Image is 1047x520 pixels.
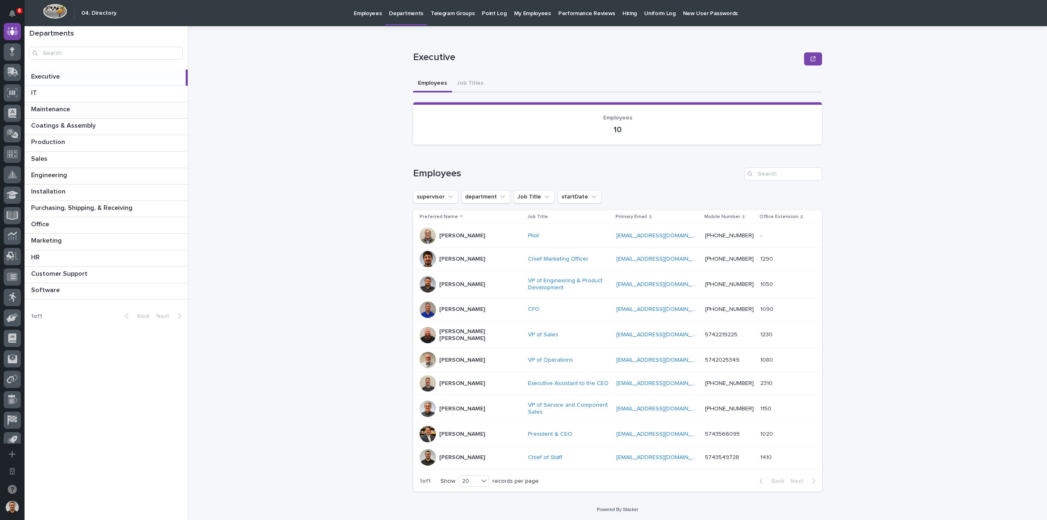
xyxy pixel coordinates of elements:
[760,429,775,438] p: 1020
[31,104,72,113] p: Maintenance
[459,477,479,486] div: 20
[705,357,739,363] a: 5742025349
[452,75,488,92] button: Job Titles
[413,271,822,298] tr: [PERSON_NAME]VP of Engineering & Product Development [EMAIL_ADDRESS][DOMAIN_NAME] [PHONE_NUMBER]1...
[413,321,822,349] tr: [PERSON_NAME] [PERSON_NAME]VP of Sales [EMAIL_ADDRESS][DOMAIN_NAME] 574221922512301230
[760,304,775,313] p: 1090
[119,313,153,320] button: Back
[5,128,48,143] a: 📖Help Docs
[156,313,174,319] span: Next
[8,8,25,25] img: Stacker
[705,406,754,412] a: [PHONE_NUMBER]
[423,125,812,135] p: 10
[16,132,45,140] span: Help Docs
[31,170,69,179] p: Engineering
[616,431,709,437] a: [EMAIL_ADDRESS][DOMAIN_NAME]
[51,133,58,139] div: 🔗
[766,478,784,484] span: Back
[492,478,539,485] p: records per page
[413,224,822,248] tr: [PERSON_NAME]Pilot [EMAIL_ADDRESS][DOMAIN_NAME] [PHONE_NUMBER]--
[528,454,562,461] a: Chief of Staff
[705,233,754,239] a: [PHONE_NUMBER]
[558,190,602,203] button: startDate
[753,477,787,485] button: Back
[413,190,458,203] button: supervisor
[616,212,647,221] p: Primary Email
[439,454,485,461] p: [PERSON_NAME]
[10,10,21,23] div: Notifications6
[616,256,709,262] a: [EMAIL_ADDRESS][DOMAIN_NAME]
[413,422,822,446] tr: [PERSON_NAME]President & CEO [EMAIL_ADDRESS][DOMAIN_NAME] 574356609510201020
[413,248,822,271] tr: [PERSON_NAME]Chief Marketing Officer [EMAIL_ADDRESS][DOMAIN_NAME] [PHONE_NUMBER]12901290
[413,75,452,92] button: Employees
[616,455,709,460] a: [EMAIL_ADDRESS][DOMAIN_NAME]
[25,306,49,326] p: 1 of 1
[439,306,485,313] p: [PERSON_NAME]
[705,380,754,386] a: [PHONE_NUMBER]
[440,478,455,485] p: Show
[18,8,21,14] p: 6
[616,233,709,239] a: [EMAIL_ADDRESS][DOMAIN_NAME]
[413,52,801,63] p: Executive
[25,201,188,217] a: Purchasing, Shipping, & ReceivingPurchasing, Shipping, & Receiving
[759,212,798,221] p: Office Extension
[439,380,485,387] p: [PERSON_NAME]
[439,431,485,438] p: [PERSON_NAME]
[705,332,737,338] a: 5742219225
[29,29,183,38] h1: Departments
[603,115,632,121] span: Employees
[705,455,739,460] a: 5743549728
[25,135,188,151] a: ProductionProduction
[787,477,822,485] button: Next
[413,168,741,180] h1: Employees
[439,256,485,263] p: [PERSON_NAME]
[25,283,188,299] a: SoftwareSoftware
[744,167,822,180] input: Search
[616,306,709,312] a: [EMAIL_ADDRESS][DOMAIN_NAME]
[705,281,754,287] a: [PHONE_NUMBER]
[413,471,437,491] p: 1 of 1
[413,446,822,469] tr: [PERSON_NAME]Chief of Staff [EMAIL_ADDRESS][DOMAIN_NAME] 574354972814101410
[29,47,183,60] input: Search
[48,128,108,143] a: 🔗Onboarding Call
[760,355,775,364] p: 1080
[791,478,809,484] span: Next
[413,395,822,423] tr: [PERSON_NAME]VP of Service and Component Sales [EMAIL_ADDRESS][DOMAIN_NAME] [PHONE_NUMBER]11501150
[31,252,41,261] p: HR
[31,153,49,163] p: Sales
[31,235,63,245] p: Marketing
[514,190,555,203] button: Job Title
[31,219,51,228] p: Office
[528,431,572,438] a: President & CEO
[760,279,775,288] p: 1050
[25,152,188,168] a: SalesSales
[8,91,23,106] img: 1736555164131-43832dd5-751b-4058-ba23-39d91318e5a0
[8,46,149,59] p: How can we help?
[616,380,709,386] a: [EMAIL_ADDRESS][DOMAIN_NAME]
[25,168,188,185] a: EngineeringEngineering
[25,70,188,86] a: ExecutiveExecutive
[760,254,775,263] p: 1290
[439,405,485,412] p: [PERSON_NAME]
[413,372,822,395] tr: [PERSON_NAME]Executive Assistant to the CEO [EMAIL_ADDRESS][DOMAIN_NAME] [PHONE_NUMBER]23102310
[4,481,21,498] button: Open support chat
[28,99,115,106] div: We're offline, we will be back soon!
[597,507,638,512] a: Powered By Stacker
[760,404,773,412] p: 1150
[420,212,458,221] p: Preferred Name
[31,203,134,212] p: Purchasing, Shipping, & Receiving
[616,281,709,287] a: [EMAIL_ADDRESS][DOMAIN_NAME]
[31,88,38,97] p: IT
[58,151,99,158] a: Powered byPylon
[25,217,188,234] a: OfficeOffice
[439,357,485,364] p: [PERSON_NAME]
[81,152,99,158] span: Pylon
[31,71,61,81] p: Executive
[616,406,709,412] a: [EMAIL_ADDRESS][DOMAIN_NAME]
[28,91,134,99] div: Start new chat
[4,446,21,463] button: Add a new app...
[461,190,510,203] button: department
[59,132,104,140] span: Onboarding Call
[528,380,609,387] a: Executive Assistant to the CEO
